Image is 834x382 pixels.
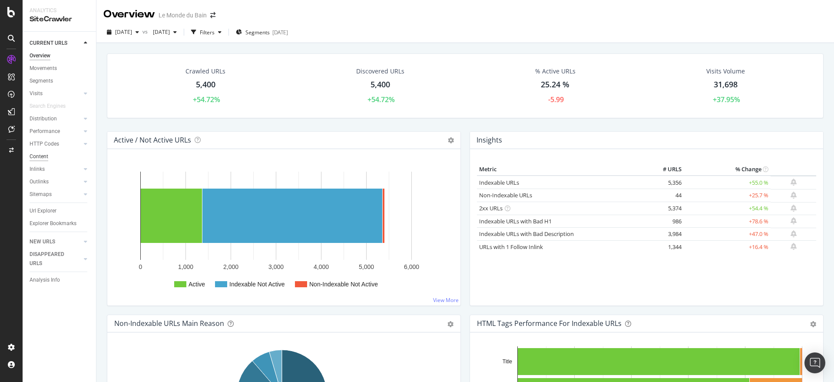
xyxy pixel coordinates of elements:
div: Segments [30,76,53,86]
div: Filters [200,29,215,36]
text: 3,000 [268,263,284,270]
div: Inlinks [30,165,45,174]
a: Indexable URLs with Bad H1 [479,217,552,225]
a: Segments [30,76,90,86]
div: CURRENT URLS [30,39,67,48]
a: View More [433,296,459,304]
div: gear [447,321,453,327]
td: 5,374 [649,202,684,215]
a: Indexable URLs with Bad Description [479,230,574,238]
a: Search Engines [30,102,74,111]
td: 5,356 [649,176,684,189]
div: Overview [103,7,155,22]
div: Visits [30,89,43,98]
text: 5,000 [359,263,374,270]
h4: Active / Not Active URLs [114,134,191,146]
a: Inlinks [30,165,81,174]
span: Segments [245,29,270,36]
a: Performance [30,127,81,136]
div: NEW URLS [30,237,55,246]
button: Segments[DATE] [232,25,291,39]
text: Title [503,359,513,365]
text: Indexable Not Active [229,281,285,288]
div: Url Explorer [30,206,56,216]
div: HTML Tags Performance for Indexable URLs [477,319,622,328]
div: 5,400 [196,79,215,90]
div: arrow-right-arrow-left [210,12,215,18]
h4: Insights [477,134,502,146]
div: bell-plus [791,217,797,224]
div: [DATE] [272,29,288,36]
div: DISAPPEARED URLS [30,250,73,268]
a: Analysis Info [30,276,90,285]
div: 5,400 [371,79,390,90]
i: Options [448,137,454,143]
a: Content [30,152,90,161]
div: Non-Indexable URLs Main Reason [114,319,224,328]
div: Analytics [30,7,89,14]
div: Explorer Bookmarks [30,219,76,228]
div: Open Intercom Messenger [804,352,825,373]
div: bell-plus [791,205,797,212]
div: HTTP Codes [30,140,59,149]
div: Le Monde du Bain [159,11,207,20]
td: +54.4 % [684,202,771,215]
div: Analysis Info [30,276,60,285]
div: gear [810,321,816,327]
a: DISAPPEARED URLS [30,250,81,268]
div: Performance [30,127,60,136]
text: 6,000 [404,263,419,270]
a: Distribution [30,114,81,123]
a: Explorer Bookmarks [30,219,90,228]
th: % Change [684,163,771,176]
a: CURRENT URLS [30,39,81,48]
a: URLs with 1 Follow Inlink [479,243,543,251]
div: bell-plus [791,192,797,199]
div: +54.72% [193,95,220,105]
td: +55.0 % [684,176,771,189]
div: Discovered URLs [356,67,404,76]
td: +78.6 % [684,215,771,228]
div: Distribution [30,114,57,123]
a: NEW URLS [30,237,81,246]
a: HTTP Codes [30,140,81,149]
div: bell-plus [791,179,797,186]
div: SiteCrawler [30,14,89,24]
td: 1,344 [649,240,684,253]
text: 2,000 [223,263,238,270]
text: 4,000 [314,263,329,270]
svg: A chart. [114,163,453,299]
span: 2024 Sep. 24th [149,28,170,36]
div: Movements [30,64,57,73]
div: Content [30,152,48,161]
div: +54.72% [367,95,395,105]
span: vs [142,28,149,35]
button: [DATE] [149,25,180,39]
button: Filters [188,25,225,39]
div: Overview [30,51,50,60]
div: Outlinks [30,177,49,186]
a: Sitemaps [30,190,81,199]
th: # URLS [649,163,684,176]
div: -5.99 [548,95,564,105]
text: 0 [139,263,142,270]
a: Movements [30,64,90,73]
div: 31,698 [714,79,738,90]
text: Non-Indexable Not Active [309,281,378,288]
div: Search Engines [30,102,66,111]
td: 986 [649,215,684,228]
th: Metric [477,163,649,176]
a: Indexable URLs [479,179,519,186]
div: +37.95% [713,95,740,105]
td: +25.7 % [684,189,771,202]
span: 2025 Sep. 30th [115,28,132,36]
a: Non-Indexable URLs [479,191,532,199]
a: 2xx URLs [479,204,503,212]
a: Outlinks [30,177,81,186]
div: bell-plus [791,243,797,250]
a: Url Explorer [30,206,90,216]
td: 44 [649,189,684,202]
button: [DATE] [103,25,142,39]
td: 3,984 [649,228,684,241]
